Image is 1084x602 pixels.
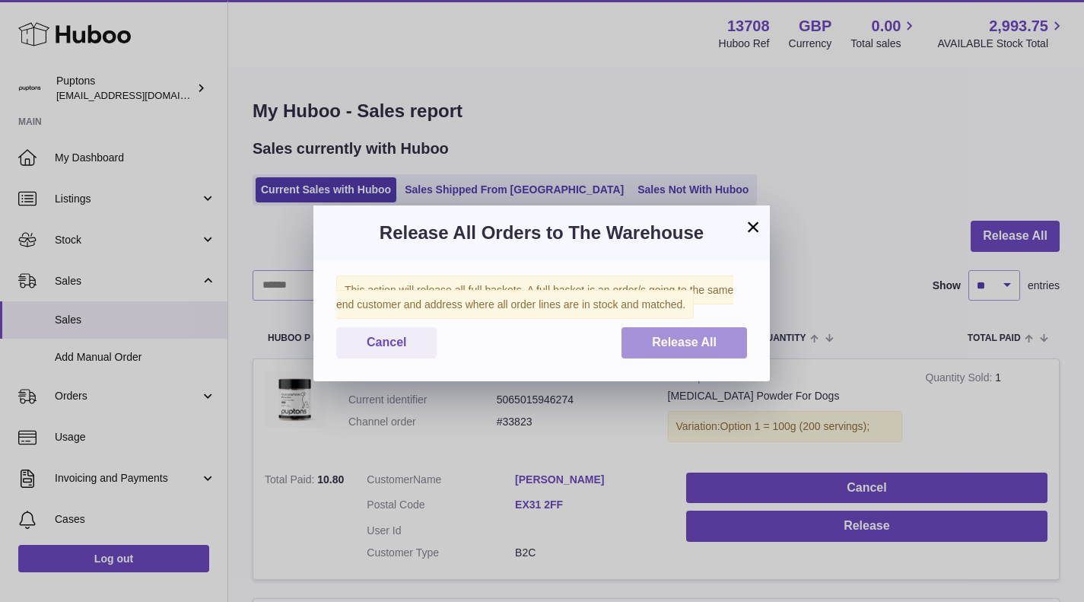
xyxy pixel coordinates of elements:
span: This action will release all full baskets. A full basket is an order/s going to the same end cust... [336,276,733,319]
button: × [744,218,762,236]
button: Release All [621,327,747,358]
span: Cancel [367,336,406,349]
button: Cancel [336,327,437,358]
span: Release All [652,336,717,349]
h3: Release All Orders to The Warehouse [336,221,747,245]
